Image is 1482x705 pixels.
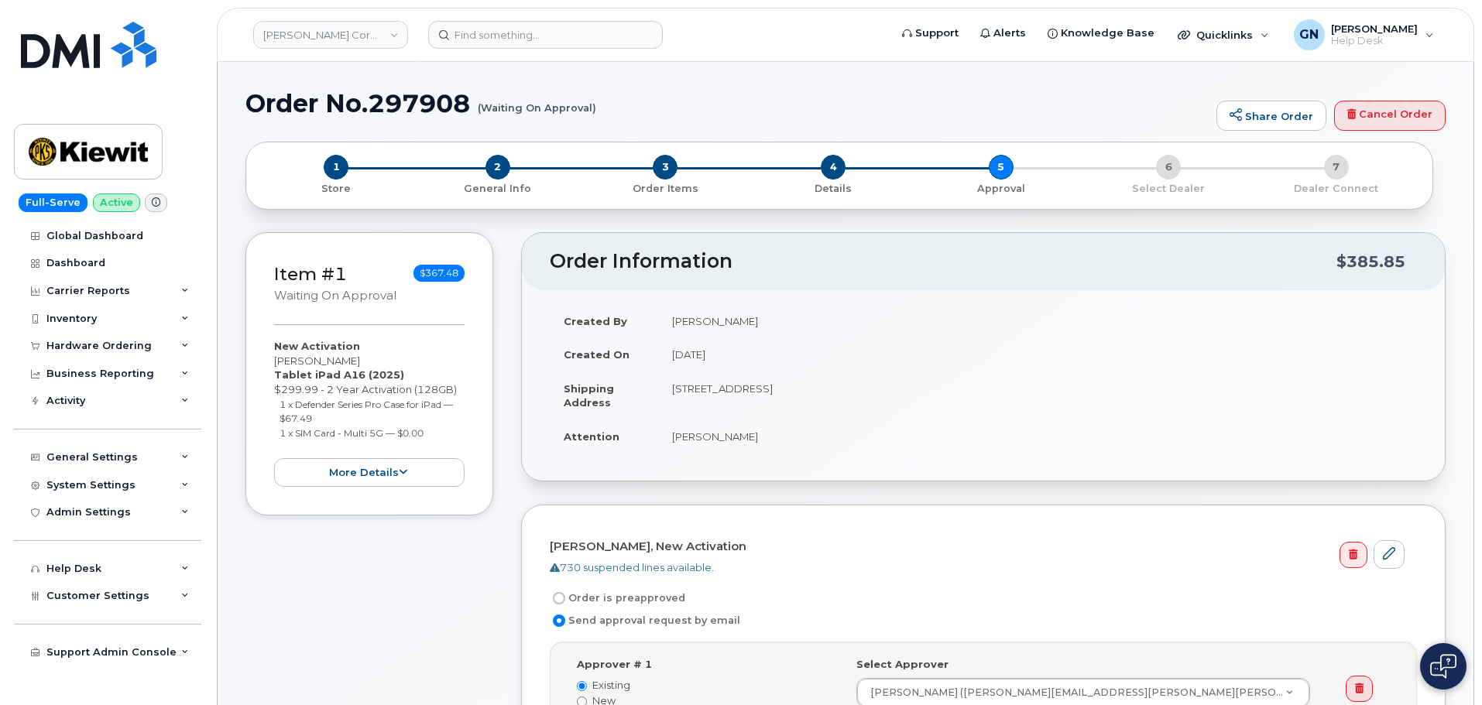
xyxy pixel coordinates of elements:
[280,427,424,439] small: 1 x SIM Card - Multi 5G — $0.00
[658,304,1417,338] td: [PERSON_NAME]
[1430,654,1456,679] img: Open chat
[756,182,911,196] p: Details
[1336,247,1405,276] div: $385.85
[259,180,414,196] a: 1 Store
[1334,101,1446,132] a: Cancel Order
[564,348,630,361] strong: Created On
[750,180,918,196] a: 4 Details
[478,90,596,114] small: (Waiting On Approval)
[550,611,740,630] label: Send approval request by email
[274,289,396,303] small: Waiting On Approval
[280,399,453,425] small: 1 x Defender Series Pro Case for iPad — $67.49
[553,592,565,604] input: Order is preapproved
[577,678,833,693] label: Existing
[274,368,404,381] strong: Tablet iPad A16 (2025)
[821,155,846,180] span: 4
[577,681,587,691] input: Existing
[658,419,1417,453] td: [PERSON_NAME]
[550,540,1405,553] h4: [PERSON_NAME], New Activation
[550,589,685,607] label: Order is preapproved
[274,458,465,487] button: more details
[861,686,1285,700] span: [PERSON_NAME] ([PERSON_NAME][EMAIL_ADDRESS][PERSON_NAME][PERSON_NAME][DOMAIN_NAME])
[588,182,743,196] p: Order Items
[274,340,360,352] strong: New Activation
[420,182,576,196] p: General Info
[550,560,1405,575] div: 730 suspended lines available.
[553,614,565,627] input: Send approval request by email
[577,657,652,672] label: Approver # 1
[658,371,1417,419] td: [STREET_ADDRESS]
[245,90,1209,117] h1: Order No.297908
[274,263,347,285] a: Item #1
[581,180,750,196] a: 3 Order Items
[550,251,1336,272] h2: Order Information
[265,182,408,196] p: Store
[413,265,465,282] span: $367.48
[274,339,465,487] div: [PERSON_NAME] $299.99 - 2 Year Activation (128GB)
[485,155,510,180] span: 2
[564,382,614,409] strong: Shipping Address
[653,155,678,180] span: 3
[658,337,1417,371] td: [DATE]
[564,315,627,327] strong: Created By
[1216,101,1326,132] a: Share Order
[414,180,582,196] a: 2 General Info
[324,155,348,180] span: 1
[564,430,619,443] strong: Attention
[856,657,949,672] label: Select Approver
